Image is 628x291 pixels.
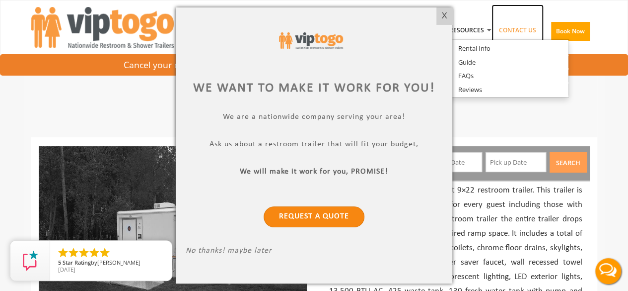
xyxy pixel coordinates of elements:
li:  [99,247,111,259]
li:  [57,247,69,259]
p: We are a nationwide company serving your area! [186,112,442,124]
img: Review Rating [20,251,40,271]
span: Star Rating [63,259,91,266]
li:  [78,247,90,259]
div: We want to make it work for you! [186,79,442,97]
img: viptogo logo [279,32,343,49]
span: [PERSON_NAME] [97,259,140,266]
button: Live Chat [588,251,628,291]
b: We will make it work for you, PROMISE! [240,168,388,176]
span: by [58,260,164,267]
span: [DATE] [58,266,75,273]
li:  [68,247,79,259]
li:  [88,247,100,259]
div: X [437,7,452,24]
p: Ask us about a restroom trailer that will fit your budget, [186,140,442,151]
a: Request a Quote [264,206,364,227]
p: No thanks! maybe later [186,246,442,258]
span: 5 [58,259,61,266]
